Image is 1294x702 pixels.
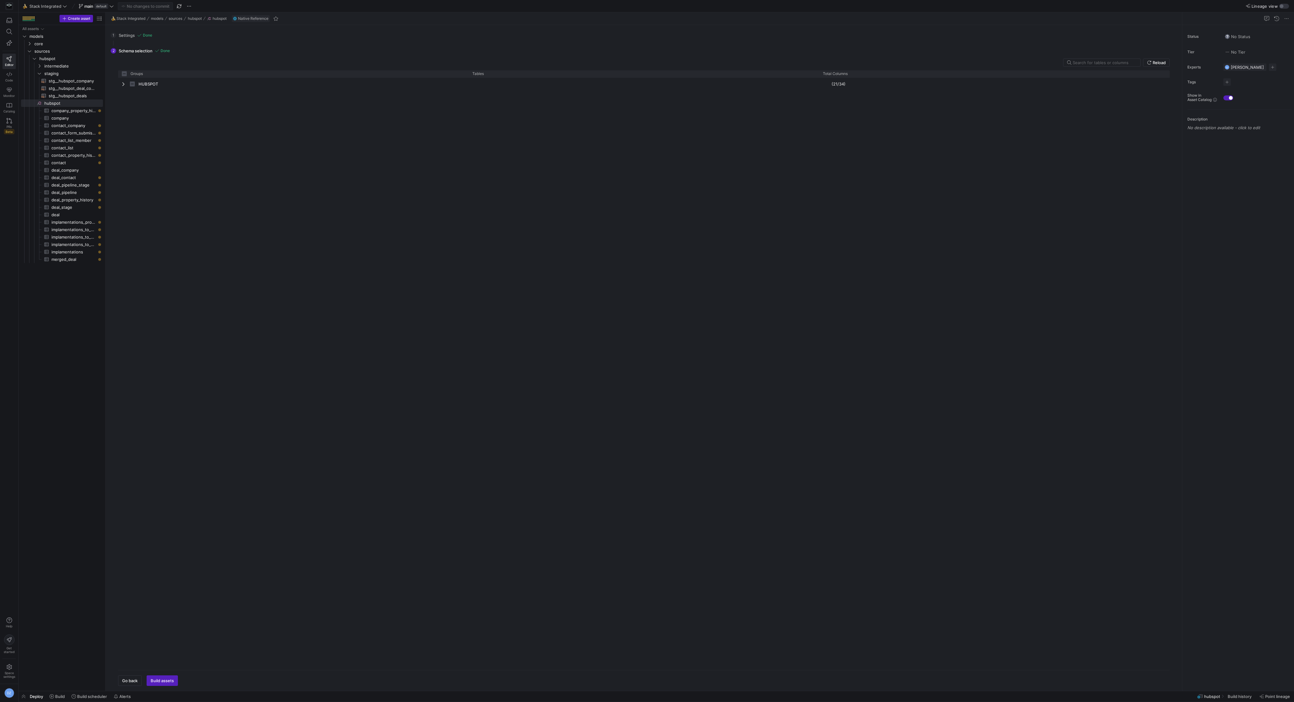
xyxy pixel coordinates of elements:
span: Get started [4,646,15,654]
div: Press SPACE to select this row. [21,129,103,137]
a: merged_deal​​​​​​​​​ [21,256,103,263]
span: contact_list_member​​​​​​​​​ [51,137,96,144]
div: Press SPACE to select this row. [21,40,103,47]
div: Press SPACE to select this row. [21,241,103,248]
div: Press SPACE to select this row. [21,62,103,70]
span: hubspot​​​​​​​​ [44,100,102,107]
div: Press SPACE to select this row. [21,196,103,204]
div: Press SPACE to select this row. [21,204,103,211]
span: Tier [1187,50,1218,54]
span: Help [5,624,13,628]
a: implamentations_to_deal​​​​​​​​​ [21,241,103,248]
div: Press SPACE to select this row. [21,256,103,263]
a: https://storage.googleapis.com/y42-prod-data-exchange/images/Yf2Qvegn13xqq0DljGMI0l8d5Zqtiw36EXr8... [2,1,16,11]
a: deal_company​​​​​​​​​ [21,166,103,174]
div: Press SPACE to select this row. [21,218,103,226]
span: stg__hubspot_deals​​​​​​​​​​ [49,92,96,99]
div: Press SPACE to select this row. [21,174,103,181]
button: models [149,15,165,22]
button: Create asset [60,15,93,22]
span: stg__hubspot_deal_company​​​​​​​​​​ [49,85,96,92]
span: Build [55,694,65,699]
span: Tags [1187,80,1218,84]
span: Beta [4,129,14,134]
div: Press SPACE to select this row. [21,166,103,174]
div: Press SPACE to select this row. [21,55,103,62]
span: Groups [130,72,143,76]
a: stg__hubspot_deal_company​​​​​​​​​​ [21,85,103,92]
span: stg__hubspot_company​​​​​​​​​​ [49,77,96,85]
span: Go back [122,678,138,683]
div: Press SPACE to select this row. [21,159,103,166]
y42-import-column-renderer: (21/34) [832,81,846,86]
span: Editor [5,63,14,67]
span: Stack Integrated [117,16,145,21]
span: Alerts [119,694,131,699]
span: company_property_history​​​​​​​​​ [51,107,96,114]
span: deal​​​​​​​​​ [51,211,96,218]
input: Search for tables or columns [1073,60,1135,65]
a: hubspot​​​​​​​​ [21,99,103,107]
span: deal_pipeline​​​​​​​​​ [51,189,96,196]
div: Press SPACE to select this row. [21,248,103,256]
span: Experts [1187,65,1218,69]
span: hubspot [213,16,227,21]
span: HUBSPOT [139,78,158,90]
a: deal_contact​​​​​​​​​ [21,174,103,181]
a: deal_property_history​​​​​​​​​ [21,196,103,204]
div: Press SPACE to select this row. [21,189,103,196]
div: Press SPACE to select this row. [21,92,103,99]
div: DZ [4,688,14,698]
span: implamentations_to_deal​​​​​​​​​ [51,241,96,248]
div: Press SPACE to select this row. [21,181,103,189]
span: Native Reference [238,16,268,21]
span: Total Columns [823,72,848,76]
span: contact​​​​​​​​​ [51,159,96,166]
span: Catalog [3,109,15,113]
a: PRsBeta [2,116,16,137]
button: 🍌Stack Integrated [109,15,147,22]
span: sources [169,16,182,21]
button: Build history [1225,691,1256,702]
span: deal_pipeline_stage​​​​​​​​​ [51,182,96,189]
div: Press SPACE to select this row. [21,144,103,151]
span: Code [5,78,13,82]
span: staging [44,70,102,77]
span: Create asset [68,16,90,21]
span: hubspot [39,55,102,62]
span: core [34,40,102,47]
span: implamentations_to_company​​​​​​​​​ [51,226,96,233]
a: contact_property_history​​​​​​​​​ [21,151,103,159]
span: merged_deal​​​​​​​​​ [51,256,96,263]
div: Press SPACE to select this row. [21,114,103,122]
button: Build scheduler [69,691,110,702]
a: contact_form_submission​​​​​​​​​ [21,129,103,137]
p: No description available - click to edit [1187,125,1292,130]
span: Tables [472,72,484,76]
a: contact_company​​​​​​​​​ [21,122,103,129]
span: Lineage view [1252,4,1278,9]
span: Show in Asset Catalog [1187,93,1212,102]
div: Press SPACE to select this row. [21,151,103,159]
span: deal_property_history​​​​​​​​​ [51,196,96,204]
span: intermediate [44,63,102,70]
button: Alerts [111,691,134,702]
span: default [95,4,108,9]
span: models [151,16,163,21]
span: implamentations​​​​​​​​​ [51,248,96,256]
a: implamentations​​​​​​​​​ [21,248,103,256]
span: [PERSON_NAME] [1231,65,1264,70]
span: 🍌 [111,16,115,21]
span: contact_company​​​​​​​​​ [51,122,96,129]
img: No tier [1225,50,1230,55]
a: contact_list_member​​​​​​​​​ [21,137,103,144]
a: Editor [2,54,16,69]
span: deal_contact​​​​​​​​​ [51,174,96,181]
a: Catalog [2,100,16,116]
span: deal_company​​​​​​​​​ [51,167,96,174]
span: No Status [1225,34,1250,39]
span: Stack Integrated [29,4,61,9]
button: maindefault [77,2,115,10]
a: deal​​​​​​​​​ [21,211,103,218]
span: Build history [1228,694,1252,699]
